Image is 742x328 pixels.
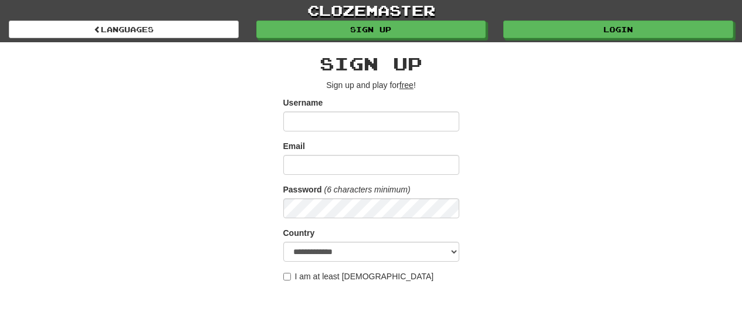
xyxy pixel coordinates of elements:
p: Sign up and play for ! [283,79,459,91]
em: (6 characters minimum) [324,185,411,194]
u: free [399,80,414,90]
h2: Sign up [283,54,459,73]
a: Languages [9,21,239,38]
label: Email [283,140,305,152]
label: I am at least [DEMOGRAPHIC_DATA] [283,270,434,282]
a: Login [503,21,733,38]
label: Password [283,184,322,195]
input: I am at least [DEMOGRAPHIC_DATA] [283,273,291,280]
a: Sign up [256,21,486,38]
label: Country [283,227,315,239]
label: Username [283,97,323,109]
